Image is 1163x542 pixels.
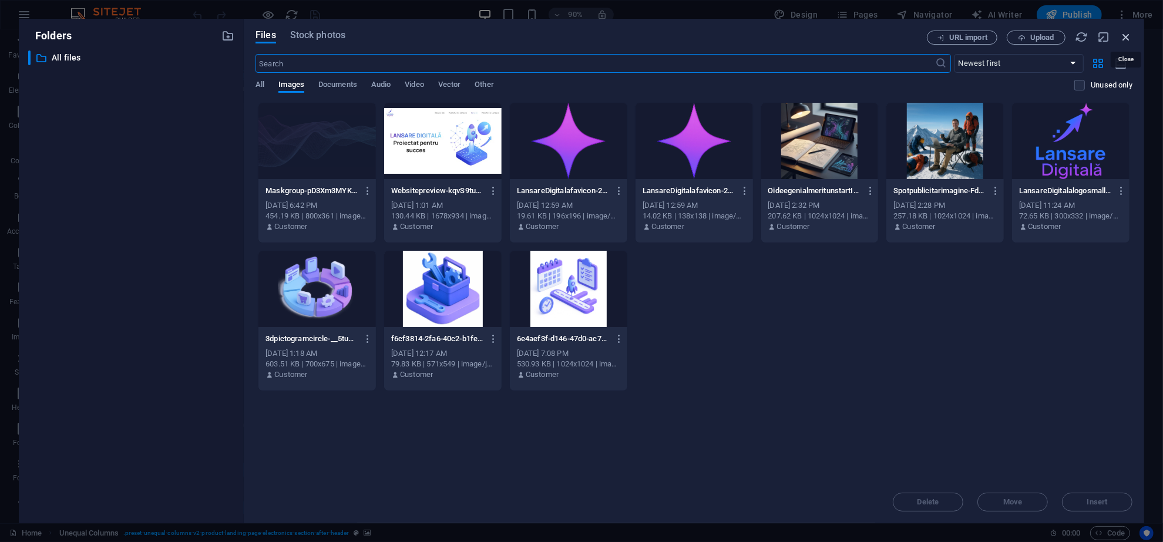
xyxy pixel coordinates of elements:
[391,334,483,344] p: f6cf3814-2fa6-40c2-b1fe-3834008def28-103PhwKZPNp3809krs7LnQ.jpg
[893,186,986,196] p: Spotpublicitarimagine-FdxejQw9jrNyFaRZXS6abQ.jpg
[391,211,495,221] div: 130.44 KB | 1678x934 | image/jpeg
[265,186,358,196] p: Maskgroup-pD3Xm3MYKkSfjyz_k7xVog.png
[768,186,861,196] p: OideegenialmeritunstartIMPECABIL-PBjYsToUyNE56oiDfn62vA.jpg
[517,186,609,196] p: LansareDigitalafavicon-2CXoYMPdlwV0wfWGP5T6MA-1S8Num-tBlyynq7IWQJyvg.png
[643,200,746,211] div: [DATE] 12:59 AM
[371,78,391,94] span: Audio
[643,211,746,221] div: 14.02 KB | 138x138 | image/png
[517,334,609,344] p: 6e4aef3f-d146-47d0-ac76-3e0d3fdf2c7b-w4NP5MOAKqW9nWPIGOF5DQ.jpg
[391,359,495,369] div: 79.83 KB | 571x549 | image/jpeg
[643,186,735,196] p: LansareDigitalafavicon-2CXoYMPdlwV0wfWGP5T6MA.png
[927,31,997,45] button: URL import
[256,78,264,94] span: All
[517,348,620,359] div: [DATE] 7:08 PM
[438,78,461,94] span: Vector
[391,348,495,359] div: [DATE] 12:17 AM
[475,78,493,94] span: Other
[274,369,307,380] p: Customer
[28,28,72,43] p: Folders
[1075,31,1088,43] i: Reload
[265,334,358,344] p: 3dpictogramcircle-__5tuYXJlbl9INEW0ASZcA.png
[768,200,872,211] div: [DATE] 2:32 PM
[265,348,369,359] div: [DATE] 1:18 AM
[318,78,357,94] span: Documents
[893,200,997,211] div: [DATE] 2:28 PM
[902,221,935,232] p: Customer
[28,51,31,65] div: ​
[278,78,304,94] span: Images
[405,78,423,94] span: Video
[1091,80,1132,90] p: Unused only
[52,51,213,65] p: All files
[893,211,997,221] div: 257.18 KB | 1024x1024 | image/jpeg
[400,221,433,232] p: Customer
[274,221,307,232] p: Customer
[391,200,495,211] div: [DATE] 1:01 AM
[777,221,810,232] p: Customer
[1097,31,1110,43] i: Minimize
[221,29,234,42] i: Create new folder
[265,211,369,221] div: 454.19 KB | 800x361 | image/png
[256,28,276,42] span: Files
[517,200,620,211] div: [DATE] 12:59 AM
[526,221,559,232] p: Customer
[256,54,935,73] input: Search
[1028,221,1061,232] p: Customer
[517,359,620,369] div: 530.93 KB | 1024x1024 | image/jpeg
[768,211,872,221] div: 207.62 KB | 1024x1024 | image/jpeg
[265,200,369,211] div: [DATE] 6:42 PM
[949,34,987,41] span: URL import
[526,369,559,380] p: Customer
[1007,31,1065,45] button: Upload
[1019,186,1111,196] p: LansareDigitalalogosmall-7wMMYUQX0tir3XWuuz6eVw.png
[391,186,483,196] p: Websitepreview-kqvS9tuCT9lSzjVCeKqVnQ.jpg
[651,221,684,232] p: Customer
[265,359,369,369] div: 603.51 KB | 700x675 | image/png
[290,28,345,42] span: Stock photos
[1019,211,1122,221] div: 72.65 KB | 300x332 | image/png
[1030,34,1054,41] span: Upload
[400,369,433,380] p: Customer
[1019,200,1122,211] div: [DATE] 11:24 AM
[517,211,620,221] div: 19.61 KB | 196x196 | image/png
